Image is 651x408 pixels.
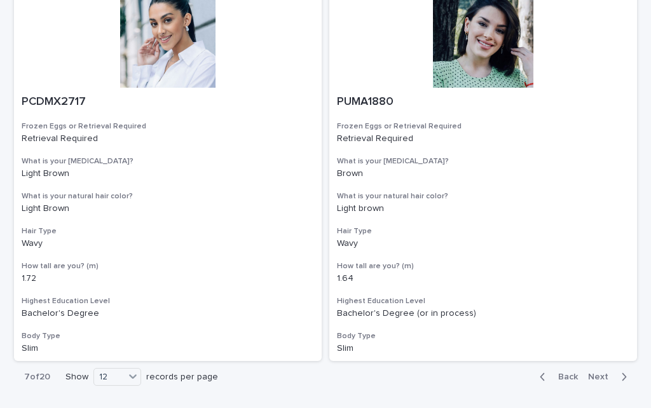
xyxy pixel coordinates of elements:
[337,308,629,319] p: Bachelor's Degree (or in process)
[337,191,629,201] h3: What is your natural hair color?
[337,168,629,179] p: Brown
[337,343,629,354] p: Slim
[22,133,314,144] p: Retrieval Required
[337,121,629,132] h3: Frozen Eggs or Retrieval Required
[65,372,88,383] p: Show
[583,371,637,383] button: Next
[94,370,125,384] div: 12
[337,95,629,109] p: PUMA1880
[337,203,629,214] p: Light brown
[337,238,629,249] p: Wavy
[22,203,314,214] p: Light Brown
[337,156,629,167] h3: What is your [MEDICAL_DATA]?
[22,95,314,109] p: PCDMX2717
[337,226,629,236] h3: Hair Type
[337,133,629,144] p: Retrieval Required
[22,156,314,167] h3: What is your [MEDICAL_DATA]?
[22,261,314,271] h3: How tall are you? (m)
[530,371,583,383] button: Back
[146,372,218,383] p: records per page
[22,191,314,201] h3: What is your natural hair color?
[22,168,314,179] p: Light Brown
[22,343,314,354] p: Slim
[337,296,629,306] h3: Highest Education Level
[588,372,616,381] span: Next
[22,308,314,319] p: Bachelor's Degree
[337,273,629,284] p: 1.64
[22,121,314,132] h3: Frozen Eggs or Retrieval Required
[337,331,629,341] h3: Body Type
[337,261,629,271] h3: How tall are you? (m)
[22,296,314,306] h3: Highest Education Level
[22,331,314,341] h3: Body Type
[551,372,578,381] span: Back
[14,362,60,393] p: 7 of 20
[22,273,314,284] p: 1.72
[22,226,314,236] h3: Hair Type
[22,238,314,249] p: Wavy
